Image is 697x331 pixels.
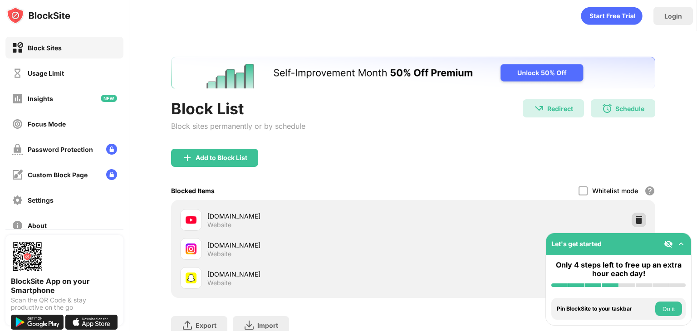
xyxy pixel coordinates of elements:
[664,12,682,20] div: Login
[12,195,23,206] img: settings-off.svg
[171,187,215,195] div: Blocked Items
[11,240,44,273] img: options-page-qr-code.png
[106,169,117,180] img: lock-menu.svg
[6,6,70,24] img: logo-blocksite.svg
[207,279,231,287] div: Website
[28,69,64,77] div: Usage Limit
[28,171,88,179] div: Custom Block Page
[557,306,653,312] div: Pin BlockSite to your taskbar
[655,302,682,316] button: Do it
[547,105,573,112] div: Redirect
[12,169,23,180] img: customize-block-page-off.svg
[257,321,278,329] div: Import
[207,250,231,258] div: Website
[207,269,413,279] div: [DOMAIN_NAME]
[592,187,638,195] div: Whitelist mode
[28,222,47,229] div: About
[664,239,673,248] img: eye-not-visible.svg
[551,240,602,248] div: Let's get started
[12,144,23,155] img: password-protection-off.svg
[28,120,66,128] div: Focus Mode
[581,7,643,25] div: animation
[12,93,23,104] img: insights-off.svg
[171,99,305,118] div: Block List
[106,144,117,155] img: lock-menu.svg
[186,273,196,283] img: favicons
[551,261,686,278] div: Only 4 steps left to free up an extra hour each day!
[207,211,413,221] div: [DOMAIN_NAME]
[11,277,118,295] div: BlockSite App on your Smartphone
[12,220,23,231] img: about-off.svg
[12,118,23,130] img: focus-off.svg
[207,240,413,250] div: [DOMAIN_NAME]
[101,95,117,102] img: new-icon.svg
[28,95,53,102] div: Insights
[11,297,118,311] div: Scan the QR Code & stay productive on the go
[28,44,62,52] div: Block Sites
[196,154,247,161] div: Add to Block List
[28,196,54,204] div: Settings
[11,315,64,330] img: get-it-on-google-play.svg
[65,315,118,330] img: download-on-the-app-store.svg
[12,42,23,54] img: block-on.svg
[171,122,305,131] div: Block sites permanently or by schedule
[186,214,196,225] img: favicons
[196,321,216,329] div: Export
[615,105,644,112] div: Schedule
[207,221,231,229] div: Website
[28,146,93,153] div: Password Protection
[12,68,23,79] img: time-usage-off.svg
[171,57,655,88] iframe: Banner
[186,243,196,254] img: favicons
[677,239,686,248] img: omni-setup-toggle.svg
